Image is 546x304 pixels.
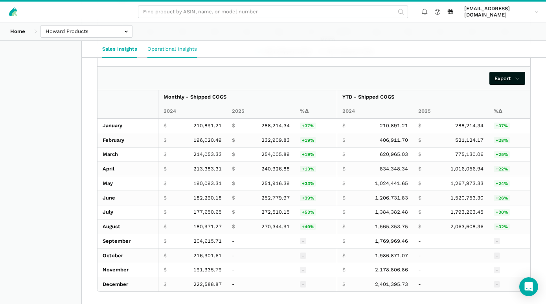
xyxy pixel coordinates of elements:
[97,133,158,147] td: February
[97,41,142,57] a: Sales Insights
[342,123,346,129] span: $
[494,238,500,244] span: -
[193,166,222,172] span: 213,383.31
[342,195,346,201] span: $
[413,277,489,291] td: -
[494,267,500,273] span: -
[375,267,408,273] span: 2,178,806.86
[342,166,346,172] span: $
[494,195,510,201] span: +26%
[418,166,421,172] span: $
[164,137,167,143] span: $
[342,223,346,230] span: $
[455,123,483,129] span: 288,214.34
[232,151,235,157] span: $
[193,151,222,157] span: 214,053.33
[158,104,227,118] th: 2024 Monthly - Shipped COGS
[375,223,408,230] span: 1,565,353.75
[261,137,290,143] span: 232,909.83
[193,123,222,129] span: 210,891.21
[193,267,222,273] span: 191,935.79
[164,166,167,172] span: $
[261,223,290,230] span: 270,344.91
[193,281,222,288] span: 222,588.87
[450,166,483,172] span: 1,016,056.94
[261,166,290,172] span: 240,926.88
[227,277,295,291] td: -
[232,123,235,129] span: $
[495,75,520,82] span: Export
[164,223,167,230] span: $
[413,234,489,249] td: -
[300,223,316,230] span: +49%
[164,195,167,201] span: $
[40,25,132,38] input: Howard Products
[142,41,202,57] a: Operational Insights
[227,263,295,277] td: -
[232,195,235,201] span: $
[342,180,346,187] span: $
[227,248,295,263] td: -
[232,166,235,172] span: $
[232,137,235,143] span: $
[494,209,510,215] span: +30%
[380,123,408,129] span: 210,891.21
[418,223,421,230] span: $
[413,263,489,277] td: -
[193,253,222,259] span: 216,901.61
[164,123,167,129] span: $
[418,123,421,129] span: $
[300,209,316,215] span: +53%
[455,151,483,157] span: 775,130.06
[300,253,306,259] span: -
[300,151,316,157] span: +19%
[300,137,316,143] span: +19%
[97,277,158,291] td: December
[5,25,30,38] a: Home
[97,119,158,133] td: January
[164,209,167,215] span: $
[462,4,541,20] a: [EMAIL_ADDRESS][DOMAIN_NAME]
[97,234,158,249] td: September
[342,94,394,100] strong: YTD - Shipped COGS
[494,166,510,172] span: +22%
[193,180,222,187] span: 190,093.31
[494,151,510,157] span: +25%
[380,151,408,157] span: 620,965.03
[261,180,290,187] span: 251,916.39
[342,267,346,273] span: $
[193,209,222,215] span: 177,650.65
[418,209,421,215] span: $
[97,248,158,263] td: October
[97,220,158,234] td: August
[418,137,421,143] span: $
[418,151,421,157] span: $
[450,195,483,201] span: 1,520,753.30
[300,180,316,187] span: +33%
[418,180,421,187] span: $
[494,223,510,230] span: +32%
[232,209,235,215] span: $
[464,5,532,18] span: [EMAIL_ADDRESS][DOMAIN_NAME]
[97,190,158,205] td: June
[489,72,525,85] a: Export
[300,123,316,129] span: +37%
[342,151,346,157] span: $
[138,5,408,18] input: Find product by ASIN, name, or model number
[164,238,167,244] span: $
[375,209,408,215] span: 1,384,382.48
[337,104,413,118] th: 2024 YTD - Shipped COGS
[342,281,346,288] span: $
[375,253,408,259] span: 1,986,871.07
[193,238,222,244] span: 204,615.71
[489,104,530,118] th: 2024/2025 YTD - Shipped COGS % Change
[295,104,337,118] th: 2024/2025 Monthly - Shipped COGS % Change
[342,238,346,244] span: $
[455,137,483,143] span: 521,124.17
[97,176,158,191] td: May
[227,234,295,249] td: -
[450,209,483,215] span: 1,793,263.45
[193,223,222,230] span: 180,971.27
[450,180,483,187] span: 1,267,973.33
[342,209,346,215] span: $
